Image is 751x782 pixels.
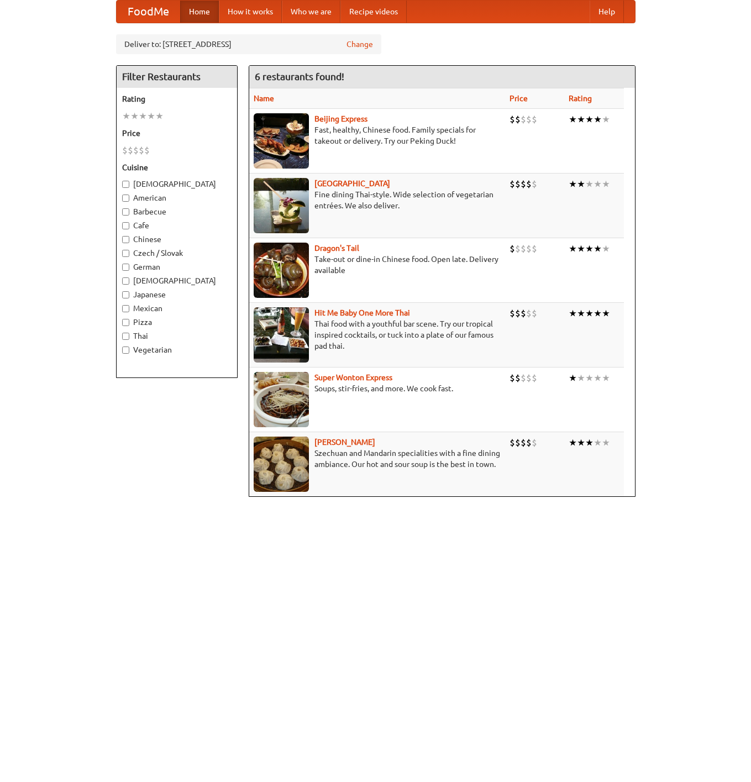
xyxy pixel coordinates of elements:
li: $ [139,144,144,156]
li: $ [532,113,537,125]
li: $ [526,178,532,190]
input: Chinese [122,236,129,243]
li: ★ [577,243,585,255]
a: Dragon's Tail [314,244,359,253]
li: ★ [602,178,610,190]
img: shandong.jpg [254,437,309,492]
a: Price [510,94,528,103]
li: ★ [594,307,602,319]
label: German [122,261,232,272]
li: ★ [594,437,602,449]
li: ★ [577,372,585,384]
a: [GEOGRAPHIC_DATA] [314,179,390,188]
li: $ [515,307,521,319]
label: Chinese [122,234,232,245]
label: American [122,192,232,203]
h4: Filter Restaurants [117,66,237,88]
li: $ [144,144,150,156]
li: ★ [569,372,577,384]
label: Thai [122,330,232,342]
label: Mexican [122,303,232,314]
li: $ [521,243,526,255]
a: Change [346,39,373,50]
li: ★ [594,178,602,190]
li: $ [510,307,515,319]
li: $ [515,113,521,125]
p: Szechuan and Mandarin specialities with a fine dining ambiance. Our hot and sour soup is the best... [254,448,501,470]
li: ★ [585,437,594,449]
label: Czech / Slovak [122,248,232,259]
li: ★ [577,307,585,319]
li: ★ [130,110,139,122]
li: ★ [569,437,577,449]
input: Cafe [122,222,129,229]
label: Barbecue [122,206,232,217]
li: ★ [594,243,602,255]
li: ★ [602,372,610,384]
a: Hit Me Baby One More Thai [314,308,410,317]
li: $ [122,144,128,156]
li: ★ [569,178,577,190]
li: $ [515,178,521,190]
img: dragon.jpg [254,243,309,298]
a: Home [180,1,219,23]
p: Fast, healthy, Chinese food. Family specials for takeout or delivery. Try our Peking Duck! [254,124,501,146]
li: $ [526,307,532,319]
li: $ [128,144,133,156]
li: $ [521,437,526,449]
li: ★ [594,372,602,384]
li: ★ [602,243,610,255]
h5: Rating [122,93,232,104]
input: Pizza [122,319,129,326]
li: $ [510,178,515,190]
input: Czech / Slovak [122,250,129,257]
input: [DEMOGRAPHIC_DATA] [122,181,129,188]
li: $ [515,243,521,255]
label: Vegetarian [122,344,232,355]
li: $ [521,113,526,125]
li: ★ [577,113,585,125]
img: beijing.jpg [254,113,309,169]
input: [DEMOGRAPHIC_DATA] [122,277,129,285]
li: ★ [585,243,594,255]
li: $ [510,243,515,255]
img: satay.jpg [254,178,309,233]
li: $ [510,113,515,125]
a: Recipe videos [340,1,407,23]
li: ★ [602,437,610,449]
li: ★ [139,110,147,122]
p: Soups, stir-fries, and more. We cook fast. [254,383,501,394]
a: Who we are [282,1,340,23]
li: $ [510,372,515,384]
li: $ [526,372,532,384]
input: Mexican [122,305,129,312]
a: Help [590,1,624,23]
li: $ [532,178,537,190]
label: Pizza [122,317,232,328]
a: [PERSON_NAME] [314,438,375,447]
li: $ [526,243,532,255]
li: $ [526,437,532,449]
label: [DEMOGRAPHIC_DATA] [122,275,232,286]
li: ★ [602,307,610,319]
input: Vegetarian [122,347,129,354]
a: Super Wonton Express [314,373,392,382]
li: $ [521,178,526,190]
ng-pluralize: 6 restaurants found! [255,71,344,82]
h5: Cuisine [122,162,232,173]
li: ★ [585,178,594,190]
li: $ [532,307,537,319]
li: ★ [122,110,130,122]
input: Barbecue [122,208,129,216]
li: $ [526,113,532,125]
label: Japanese [122,289,232,300]
li: $ [515,437,521,449]
input: German [122,264,129,271]
p: Fine dining Thai-style. Wide selection of vegetarian entrées. We also deliver. [254,189,501,211]
li: ★ [585,307,594,319]
input: Thai [122,333,129,340]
